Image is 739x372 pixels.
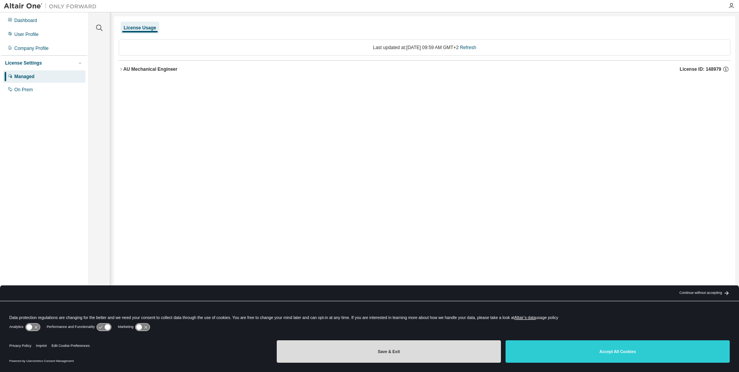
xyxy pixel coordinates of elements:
div: Company Profile [14,45,49,51]
span: License ID: 148979 [680,66,721,72]
div: License Settings [5,60,42,66]
div: User Profile [14,31,39,38]
a: Refresh [460,45,476,50]
div: Last updated at: [DATE] 09:59 AM GMT+2 [119,39,730,56]
div: License Usage [124,25,156,31]
div: AU Mechanical Engineer [123,66,177,72]
div: Dashboard [14,17,37,24]
img: Altair One [4,2,100,10]
div: Managed [14,73,34,80]
button: AU Mechanical EngineerLicense ID: 148979 [119,61,730,78]
div: On Prem [14,87,33,93]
